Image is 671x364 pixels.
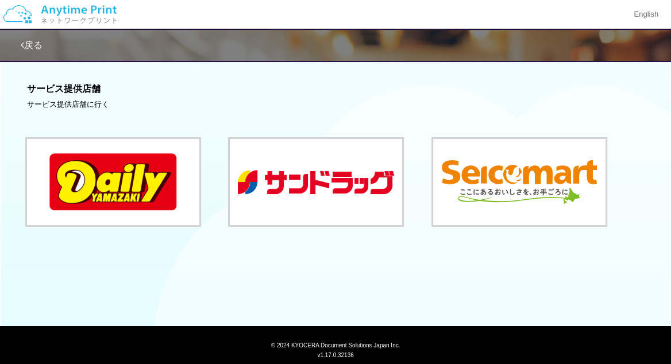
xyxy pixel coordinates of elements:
[271,341,400,348] span: © 2024 KYOCERA Document Solutions Japan Inc.
[27,99,645,110] div: サービス提供店舗に行く
[27,84,645,94] h3: サービス提供店舗
[317,351,353,358] span: v1.17.0.32136
[21,40,43,50] a: 戻る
